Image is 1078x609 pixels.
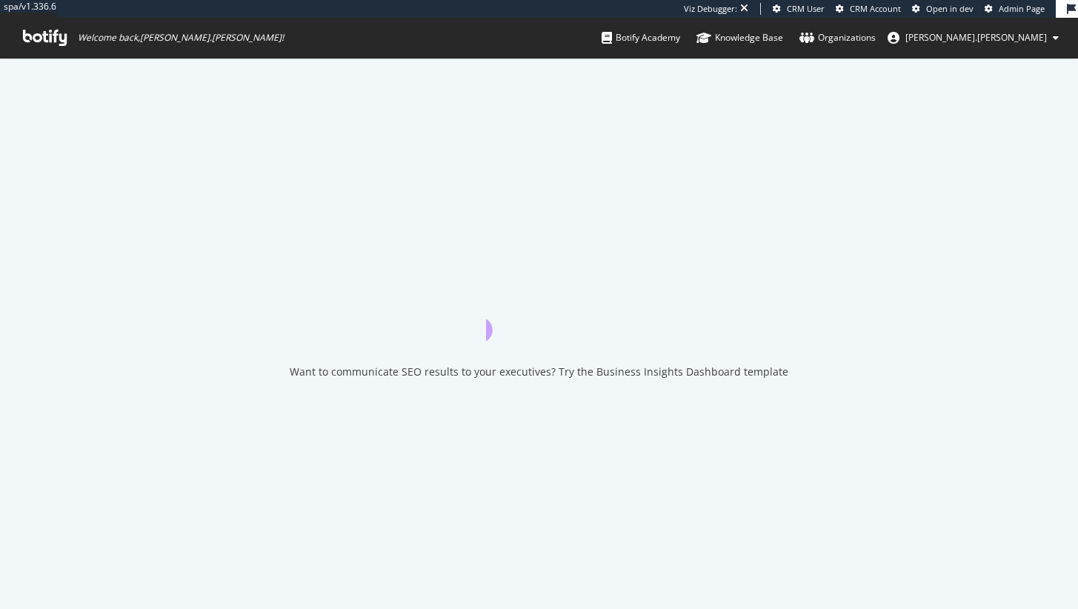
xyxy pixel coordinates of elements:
div: Viz Debugger: [684,3,737,15]
a: Botify Academy [602,18,680,58]
a: Organizations [799,18,876,58]
div: Organizations [799,30,876,45]
a: CRM Account [836,3,901,15]
span: Open in dev [926,3,974,14]
span: Admin Page [999,3,1045,14]
div: Knowledge Base [696,30,783,45]
div: animation [486,287,593,341]
a: CRM User [773,3,825,15]
div: Want to communicate SEO results to your executives? Try the Business Insights Dashboard template [290,365,788,379]
span: jessica.jordan [905,31,1047,44]
a: Knowledge Base [696,18,783,58]
a: Open in dev [912,3,974,15]
span: CRM Account [850,3,901,14]
button: [PERSON_NAME].[PERSON_NAME] [876,26,1071,50]
a: Admin Page [985,3,1045,15]
div: Botify Academy [602,30,680,45]
span: CRM User [787,3,825,14]
span: Welcome back, [PERSON_NAME].[PERSON_NAME] ! [78,32,284,44]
